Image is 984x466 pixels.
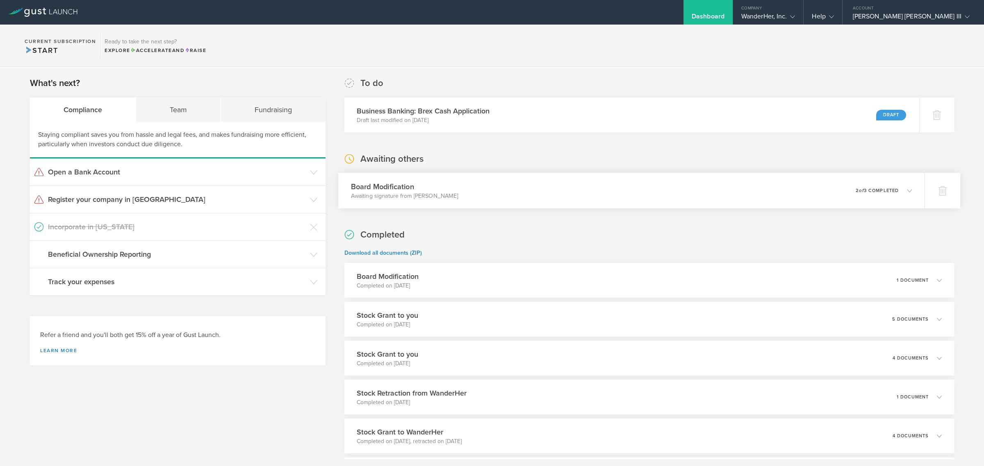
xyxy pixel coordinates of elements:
span: Start [25,46,58,55]
div: Fundraising [221,97,326,122]
h3: Business Banking: Brex Cash Application [357,106,490,116]
h3: Open a Bank Account [48,167,306,177]
p: 4 documents [893,434,929,438]
h3: Beneficial Ownership Reporting [48,249,306,260]
div: WanderHer, Inc. [741,12,795,25]
iframe: Chat Widget [943,427,984,466]
a: Learn more [40,348,315,353]
h2: Awaiting others [360,153,424,165]
h2: What's next? [30,77,80,89]
div: Dashboard [692,12,724,25]
a: Download all documents (ZIP) [344,249,422,256]
span: Raise [184,48,206,53]
div: Widget de chat [943,427,984,466]
p: 1 document [897,278,929,283]
div: Draft [876,110,906,120]
p: Draft last modified on [DATE] [357,116,490,124]
p: Completed on [DATE] [357,282,419,290]
h3: Track your expenses [48,276,306,287]
h2: Current Subscription [25,39,96,44]
span: Accelerate [130,48,172,53]
div: Compliance [30,97,136,122]
div: Explore [105,47,206,54]
p: Awaiting signature from [PERSON_NAME] [351,192,458,200]
h3: Stock Retraction from WanderHer [357,388,467,398]
h3: Stock Grant to you [357,310,418,321]
div: Help [812,12,834,25]
h3: Register your company in [GEOGRAPHIC_DATA] [48,194,306,205]
p: Completed on [DATE], retracted on [DATE] [357,437,462,446]
p: Completed on [DATE] [357,360,418,368]
h2: To do [360,77,383,89]
h3: Stock Grant to WanderHer [357,427,462,437]
h3: Incorporate in [US_STATE] [48,222,306,232]
p: 2 3 completed [856,188,899,193]
div: Business Banking: Brex Cash ApplicationDraft last modified on [DATE]Draft [344,97,919,132]
p: 1 document [897,395,929,399]
div: [PERSON_NAME] [PERSON_NAME] III [853,12,970,25]
div: Ready to take the next step?ExploreAccelerateandRaise [100,33,210,58]
em: of [859,188,863,193]
p: 4 documents [893,356,929,360]
h3: Refer a friend and you'll both get 15% off a year of Gust Launch. [40,330,315,340]
div: Team [136,97,221,122]
span: and [130,48,185,53]
h2: Completed [360,229,405,241]
h3: Ready to take the next step? [105,39,206,45]
p: Completed on [DATE] [357,321,418,329]
p: 5 documents [892,317,929,321]
h3: Board Modification [351,181,458,192]
h3: Board Modification [357,271,419,282]
div: Staying compliant saves you from hassle and legal fees, and makes fundraising more efficient, par... [30,122,326,158]
h3: Stock Grant to you [357,349,418,360]
p: Completed on [DATE] [357,398,467,407]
